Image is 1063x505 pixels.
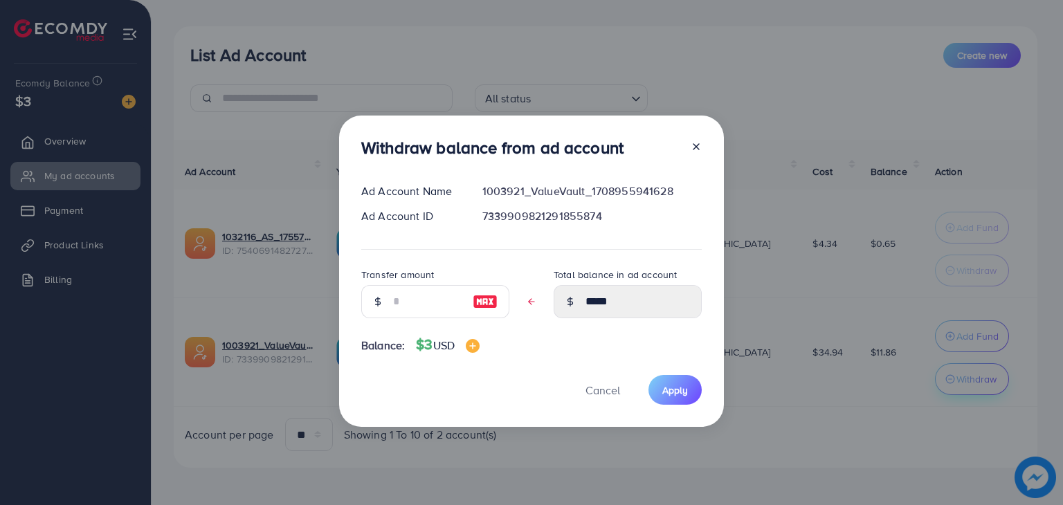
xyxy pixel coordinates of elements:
h3: Withdraw balance from ad account [361,138,624,158]
label: Transfer amount [361,268,434,282]
span: Apply [662,383,688,397]
span: Balance: [361,338,405,353]
div: 7339909821291855874 [471,208,713,224]
button: Apply [648,375,702,405]
label: Total balance in ad account [554,268,677,282]
button: Cancel [568,375,637,405]
h4: $3 [416,336,480,353]
div: Ad Account Name [350,183,471,199]
img: image [466,339,480,353]
span: USD [433,338,455,353]
div: 1003921_ValueVault_1708955941628 [471,183,713,199]
div: Ad Account ID [350,208,471,224]
span: Cancel [585,383,620,398]
img: image [473,293,498,310]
